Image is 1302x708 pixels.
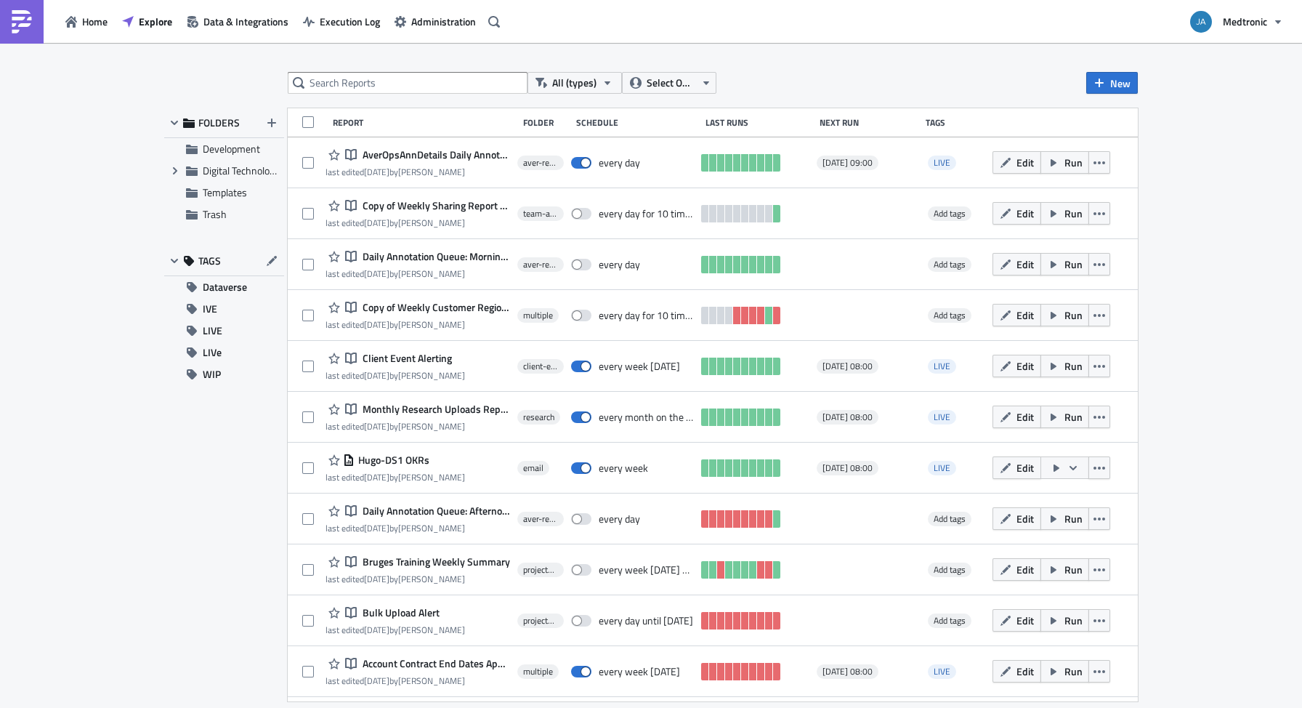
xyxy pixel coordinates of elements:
[992,456,1041,479] button: Edit
[1064,155,1083,170] span: Run
[359,301,510,314] span: Copy of Weekly Customer Regional Slack v0.0
[934,614,966,627] span: Add tags
[599,411,695,424] div: every month on the 1st
[364,165,389,179] time: 2025-08-19T13:31:21Z
[934,257,966,271] span: Add tags
[325,675,510,686] div: last edited by [PERSON_NAME]
[822,361,873,372] span: [DATE] 08:00
[928,156,956,170] span: LIVE
[1064,613,1083,628] span: Run
[139,14,172,29] span: Explore
[364,623,389,637] time: 2025-03-03T11:19:46Z
[1016,460,1034,475] span: Edit
[359,504,510,518] span: Daily Annotation Queue: Afternoon Alerts v0.0
[599,309,695,322] div: every day for 10 times
[325,574,510,584] div: last edited by [PERSON_NAME]
[325,421,510,432] div: last edited by [PERSON_NAME]
[203,363,221,385] span: WIP
[928,257,971,272] span: Add tags
[1064,257,1083,272] span: Run
[992,253,1041,275] button: Edit
[928,512,971,526] span: Add tags
[934,359,950,373] span: LIVE
[359,148,510,161] span: AverOpsAnnDetails Daily Annotation Queue: Morning Alerts v1
[1064,358,1083,374] span: Run
[164,276,284,298] button: Dataverse
[203,206,227,222] span: Trash
[1040,660,1089,683] button: Run
[622,72,716,94] button: Select Owner
[647,75,695,91] span: Select Owner
[1016,613,1034,628] span: Edit
[203,163,287,178] span: Digital Technologies
[523,666,553,677] span: multiple
[1064,511,1083,526] span: Run
[359,403,510,416] span: Monthly Research Uploads Report
[364,674,389,688] time: 2025-02-21T08:47:52Z
[364,369,389,382] time: 2025-06-16T15:41:54Z
[10,10,33,33] img: PushMetrics
[1016,562,1034,577] span: Edit
[1040,304,1089,326] button: Run
[411,14,476,29] span: Administration
[926,117,987,128] div: Tags
[164,320,284,342] button: LIVE
[364,419,389,433] time: 2025-03-03T10:48:51Z
[523,615,558,627] span: project-bruges-training
[320,14,380,29] span: Execution Log
[164,298,284,320] button: IVE
[364,521,389,535] time: 2025-03-03T10:51:24Z
[325,319,510,330] div: last edited by [PERSON_NAME]
[325,472,465,483] div: last edited by [PERSON_NAME]
[1040,151,1089,174] button: Run
[1189,9,1213,34] img: Avatar
[203,14,288,29] span: Data & Integrations
[1016,307,1034,323] span: Edit
[359,199,510,212] span: Copy of Weekly Sharing Report v0.0
[705,117,812,128] div: Last Runs
[82,14,108,29] span: Home
[1064,664,1083,679] span: Run
[992,558,1041,581] button: Edit
[1040,558,1089,581] button: Run
[1016,511,1034,526] span: Edit
[523,117,569,128] div: Folder
[58,10,115,33] button: Home
[1223,14,1267,29] span: Medtronic
[115,10,179,33] a: Explore
[333,117,516,128] div: Report
[934,156,950,169] span: LIVE
[1064,206,1083,221] span: Run
[928,563,971,577] span: Add tags
[928,614,971,628] span: Add tags
[820,117,919,128] div: Next Run
[179,10,296,33] button: Data & Integrations
[203,185,247,200] span: Templates
[387,10,483,33] button: Administration
[934,206,966,220] span: Add tags
[599,512,640,526] div: every day
[576,117,698,128] div: Schedule
[934,410,950,424] span: LIVE
[1040,406,1089,428] button: Run
[934,461,950,475] span: LIVE
[355,454,429,467] span: Hugo-DS1 OKRs
[364,318,389,331] time: 2025-01-16T18:14:29Z
[1064,562,1083,577] span: Run
[1040,355,1089,377] button: Run
[325,523,510,534] div: last edited by [PERSON_NAME]
[992,355,1041,377] button: Edit
[599,156,640,169] div: every day
[992,304,1041,326] button: Edit
[928,461,956,475] span: LIVE
[599,563,695,576] div: every week on Friday until April 30, 2025
[599,258,640,271] div: every day
[203,141,260,156] span: Development
[203,320,222,342] span: LIVE
[523,513,558,525] span: aver-reporting
[599,207,695,220] div: every day for 10 times
[1086,72,1138,94] button: New
[164,363,284,385] button: WIP
[359,555,510,568] span: Bruges Training Weekly Summary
